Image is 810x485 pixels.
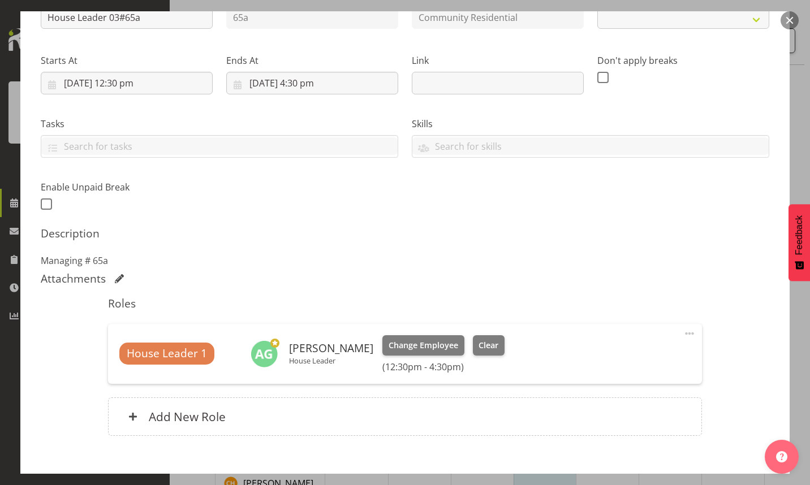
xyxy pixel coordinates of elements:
span: Clear [479,339,498,352]
p: Managing # 65a [41,254,769,267]
img: adrian-garduque52.jpg [251,340,278,367]
label: Link [412,54,584,67]
button: Change Employee [382,335,464,356]
h6: [PERSON_NAME] [289,342,373,354]
button: Feedback - Show survey [789,204,810,281]
h6: Add New Role [149,409,226,424]
h5: Roles [108,297,701,310]
input: Click to select... [226,72,398,94]
input: Search for tasks [41,137,398,155]
label: Don't apply breaks [597,54,769,67]
img: help-xxl-2.png [776,451,787,462]
h5: Description [41,227,769,240]
label: Enable Unpaid Break [41,180,213,194]
input: Click to select... [41,72,213,94]
p: House Leader [289,356,373,365]
input: Search for skills [412,137,769,155]
span: Change Employee [389,339,458,352]
label: Tasks [41,117,398,131]
h5: Attachments [41,272,106,285]
label: Starts At [41,54,213,67]
button: Clear [473,335,505,356]
span: Feedback [794,215,804,255]
label: Skills [412,117,769,131]
h6: (12:30pm - 4:30pm) [382,361,505,373]
span: House Leader 1 [127,345,207,362]
input: Shift Instance Name [41,6,213,29]
label: Ends At [226,54,398,67]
